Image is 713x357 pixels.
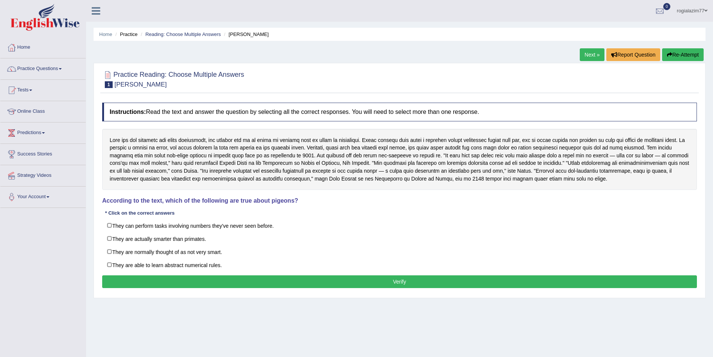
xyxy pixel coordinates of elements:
[663,3,671,10] span: 0
[102,245,697,258] label: They are normally thought of as not very smart.
[0,165,86,184] a: Strategy Videos
[145,31,221,37] a: Reading: Choose Multiple Answers
[113,31,137,38] li: Practice
[102,197,697,204] h4: According to the text, which of the following are true about pigeons?
[115,81,167,88] small: [PERSON_NAME]
[0,101,86,120] a: Online Class
[0,80,86,99] a: Tests
[102,258,697,272] label: They are able to learn abstract numerical rules.
[606,48,660,61] button: Report Question
[102,232,697,245] label: They are actually smarter than primates.
[102,103,697,121] h4: Read the text and answer the question by selecting all the correct responses. You will need to se...
[102,275,697,288] button: Verify
[0,37,86,56] a: Home
[0,187,86,205] a: Your Account
[105,81,113,88] span: 1
[0,58,86,77] a: Practice Questions
[102,210,177,217] div: * Click on the correct answers
[662,48,704,61] button: Re-Attempt
[580,48,604,61] a: Next »
[110,109,146,115] b: Instructions:
[222,31,269,38] li: [PERSON_NAME]
[99,31,112,37] a: Home
[0,144,86,163] a: Success Stories
[102,129,697,190] div: Lore ips dol sitametc adi elits doeiusmodt, inc utlabor etd ma al enima mi veniamq nost ex ullam ...
[102,69,244,88] h2: Practice Reading: Choose Multiple Answers
[0,122,86,141] a: Predictions
[102,219,697,232] label: They can perform tasks involving numbers they've never seen before.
